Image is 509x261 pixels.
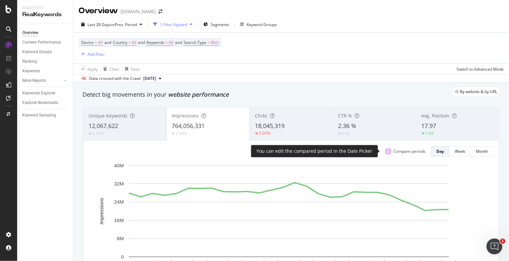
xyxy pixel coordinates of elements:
button: Apply [79,64,98,74]
a: More Reports [22,77,62,84]
div: Keyword Groups [22,49,52,55]
span: 12,067,622 [88,122,118,130]
text: 40M [114,163,124,168]
text: 24M [114,199,124,205]
button: Last 28 DaysvsPrev. Period [79,19,145,30]
span: All [169,38,173,47]
a: Keywords Explorer [22,90,68,97]
span: Clicks [255,113,267,119]
div: 1.43 [425,130,433,136]
span: and [104,40,111,45]
div: 1 Filter Applied [160,22,187,27]
div: Switch to Advanced Mode [457,66,504,72]
text: 0 [121,254,124,260]
div: Week [455,148,465,154]
span: = [207,40,210,45]
button: 1 Filter Applied [151,19,195,30]
span: Search Type [184,40,206,45]
a: Overview [22,29,68,36]
span: Impressions [172,113,199,119]
span: = [95,40,97,45]
a: Content Performance [22,39,68,46]
div: Month [476,148,488,154]
span: Segments [211,22,229,27]
div: 0.17% [92,131,104,136]
div: 5.09% [259,130,270,136]
div: Data crossed with the Crawl [89,76,141,82]
button: [DATE] [141,75,164,82]
button: Keyword Groups [237,19,280,30]
span: Web [211,38,219,47]
span: All [98,38,103,47]
div: Keywords [22,68,40,75]
div: Compare periods [393,148,425,154]
a: Ranking [22,58,68,65]
div: [DOMAIN_NAME] [120,8,156,15]
div: You can edit the compared period in the Date Picker [256,148,372,154]
button: Month [471,146,493,157]
button: Switch to Advanced Mode [454,64,504,74]
span: Country [113,40,127,45]
div: 0.05 [342,131,350,136]
span: Device [81,40,94,45]
text: 8M [117,236,124,241]
div: Save [131,66,140,72]
span: 2025 Aug. 25th [143,76,156,82]
iframe: Intercom live chat [487,239,502,254]
text: Impressions [99,198,104,224]
div: Keywords Explorer [22,90,55,97]
div: Explorer Bookmarks [22,99,58,106]
span: Keywords [147,40,164,45]
div: Overview [79,5,118,16]
a: Explorer Bookmarks [22,99,68,106]
a: Keywords [22,68,68,75]
span: and [138,40,145,45]
span: By website & by URL [460,90,497,94]
div: Day [436,148,444,154]
div: Analytics [22,5,68,11]
span: and [175,40,182,45]
text: 32M [114,181,124,186]
span: = [165,40,168,45]
span: 17.97 [421,122,436,130]
span: CTR % [338,113,352,119]
div: More Reports [22,77,46,84]
span: Last 28 Days [87,22,111,27]
span: 18,045,319 [255,122,285,130]
div: arrow-right-arrow-left [158,9,162,14]
text: 16M [114,217,124,223]
div: Apply [87,66,98,72]
button: Day [431,146,450,157]
span: vs Prev. Period [111,22,137,27]
a: Keyword Sampling [22,112,68,119]
img: Equal [338,133,341,135]
span: All [132,38,136,47]
button: Clear [101,64,119,74]
div: Add Filter [87,51,105,57]
button: Week [450,146,471,157]
span: Unique Keywords [88,113,127,119]
button: Save [122,64,140,74]
div: Content Performance [22,39,61,46]
button: Add Filter [79,50,105,58]
div: RealKeywords [22,11,68,18]
img: Equal [172,133,174,135]
div: legacy label [452,87,500,96]
a: Keyword Groups [22,49,68,55]
img: Equal [88,133,91,135]
div: 2.99% [176,131,187,136]
span: = [128,40,131,45]
span: Avg. Position [421,113,449,119]
span: 1 [500,239,505,244]
div: Overview [22,29,38,36]
div: Clear [110,66,119,72]
button: Segments [201,19,232,30]
div: Keyword Sampling [22,112,56,119]
span: 764,056,331 [172,122,205,130]
span: 2.36 % [338,122,356,130]
div: Ranking [22,58,37,65]
div: Keyword Groups [247,22,277,27]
